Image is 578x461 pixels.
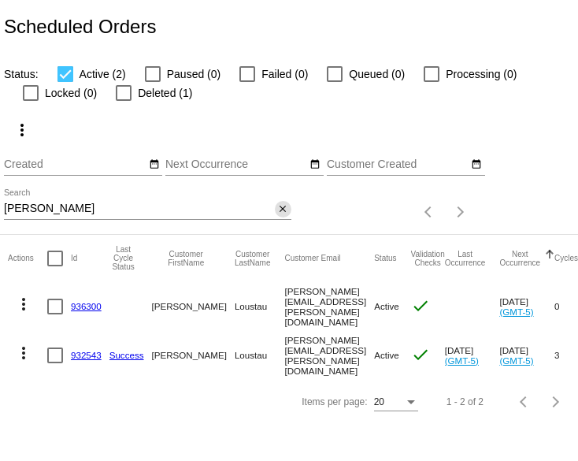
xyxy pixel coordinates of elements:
button: Clear [275,201,291,217]
input: Created [4,158,146,171]
input: Search [4,203,275,215]
span: Active (2) [80,65,126,84]
mat-icon: close [277,203,288,216]
mat-cell: [PERSON_NAME] [152,282,235,331]
mat-icon: date_range [149,158,160,171]
span: Active [374,350,399,360]
span: Queued (0) [349,65,405,84]
mat-cell: [DATE] [499,331,554,380]
input: Next Occurrence [165,158,307,171]
button: Previous page [509,386,540,418]
button: Change sorting for Status [374,254,396,263]
button: Change sorting for CustomerFirstName [152,250,220,267]
button: Change sorting for NextOccurrenceUtc [499,250,540,267]
mat-cell: [DATE] [499,282,554,331]
span: Deleted (1) [138,84,192,102]
mat-cell: [PERSON_NAME][EMAIL_ADDRESS][PERSON_NAME][DOMAIN_NAME] [284,282,374,331]
a: 932543 [71,350,102,360]
a: (GMT-5) [445,355,479,366]
mat-header-cell: Validation Checks [411,235,445,282]
mat-cell: [DATE] [445,331,500,380]
a: (GMT-5) [499,307,533,317]
mat-cell: Loustau [235,331,285,380]
h2: Scheduled Orders [4,16,156,38]
button: Next page [445,196,476,228]
mat-icon: check [411,296,430,315]
span: Processing (0) [446,65,517,84]
span: Status: [4,68,39,80]
mat-cell: [PERSON_NAME] [152,331,235,380]
a: (GMT-5) [499,355,533,366]
span: 20 [374,396,384,407]
a: 936300 [71,301,102,311]
mat-icon: check [411,345,430,364]
mat-icon: date_range [471,158,482,171]
mat-icon: more_vert [14,344,33,362]
mat-icon: more_vert [13,121,31,139]
button: Change sorting for Id [71,254,77,263]
mat-header-cell: Actions [8,235,47,282]
button: Next page [540,386,572,418]
mat-select: Items per page: [374,397,418,408]
mat-cell: Loustau [235,282,285,331]
span: Paused (0) [167,65,220,84]
button: Change sorting for LastOccurrenceUtc [445,250,486,267]
div: 1 - 2 of 2 [446,396,484,407]
button: Change sorting for LastProcessingCycleId [109,245,138,271]
mat-cell: [PERSON_NAME][EMAIL_ADDRESS][PERSON_NAME][DOMAIN_NAME] [284,331,374,380]
span: Failed (0) [261,65,308,84]
a: Success [109,350,144,360]
mat-icon: more_vert [14,295,33,314]
span: Locked (0) [45,84,97,102]
input: Customer Created [327,158,469,171]
button: Change sorting for Cycles [554,254,578,263]
div: Items per page: [302,396,367,407]
button: Change sorting for CustomerLastName [235,250,271,267]
button: Change sorting for CustomerEmail [284,254,340,263]
button: Previous page [413,196,445,228]
mat-icon: date_range [309,158,320,171]
span: Active [374,301,399,311]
